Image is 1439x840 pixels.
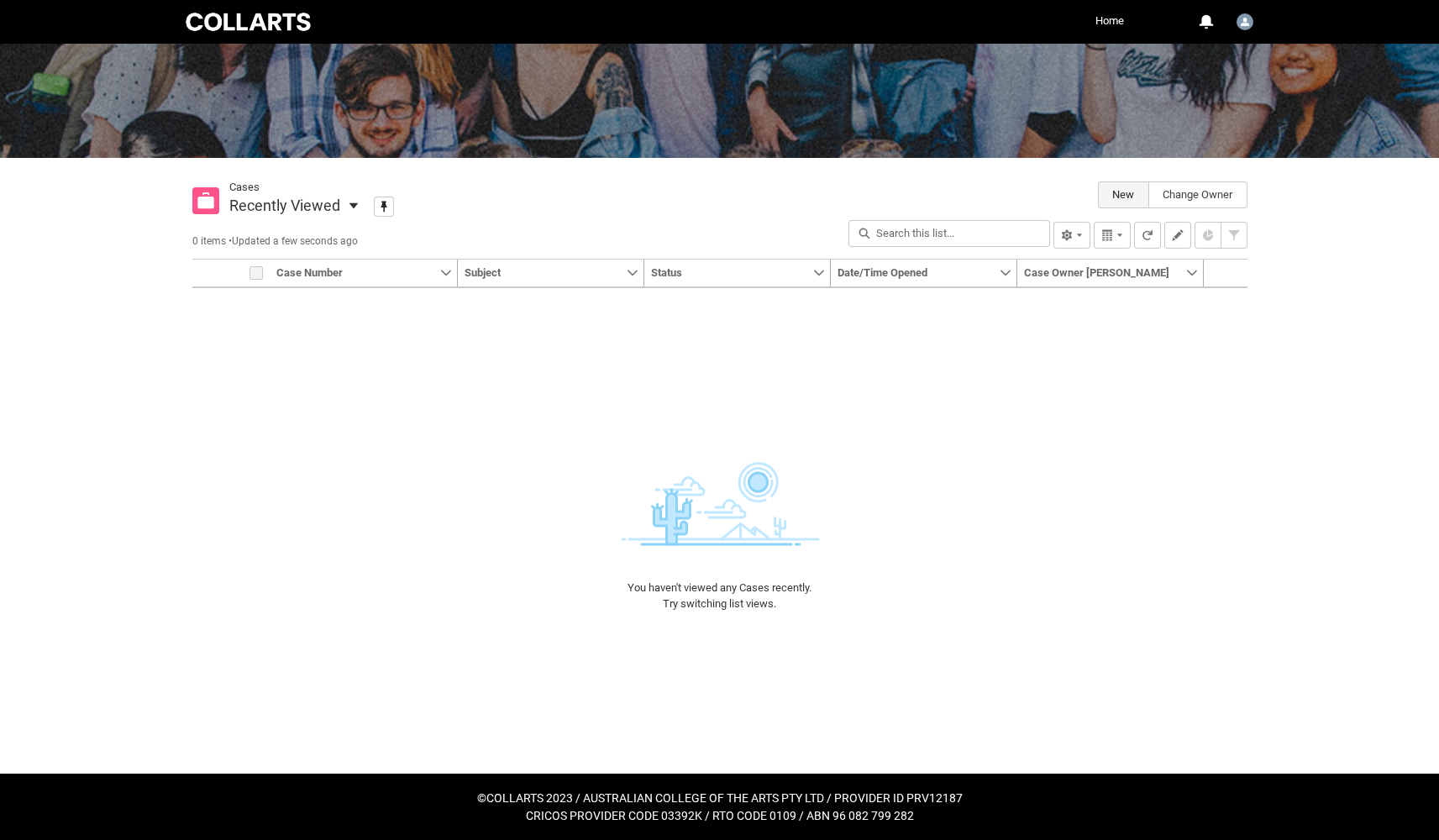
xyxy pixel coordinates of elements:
[192,235,232,247] span: Recently Viewed
[1232,7,1258,34] button: User Profile Linda.Nguyen
[192,287,1247,288] table: Recently Viewed
[628,580,811,593] span: You haven't viewed any Cases recently.
[663,597,776,610] span: Try switching list views.
[344,196,364,216] button: Select a List View: Cases
[458,260,626,286] a: Subject
[1017,260,1185,286] a: Case Owner [PERSON_NAME]
[192,168,1247,764] div: Recently Viewed|Cases|List View
[1091,8,1128,34] a: Home
[1237,13,1253,30] img: Linda.Nguyen
[1149,182,1246,207] a: Change Owner
[270,260,439,286] a: Case Number
[644,260,812,286] a: Status
[831,260,999,286] a: Date/Time Opened
[1099,182,1148,207] a: New
[1164,222,1191,249] lightning-helptext: Edit List
[1163,182,1232,207] div: Change Owner
[848,220,1050,247] input: Search this list...
[370,197,394,217] lst-list-view-manager-pin-button: Recently Viewed
[229,181,266,192] h1: Cases
[229,192,340,219] span: Recently Viewed
[374,197,394,217] button: This list is pinned.
[1134,222,1161,249] button: Refresh
[232,235,358,247] span: Updated a few seconds ago
[1053,222,1090,249] button: List View Controls
[1112,182,1134,207] div: New
[1094,222,1131,249] button: Select list display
